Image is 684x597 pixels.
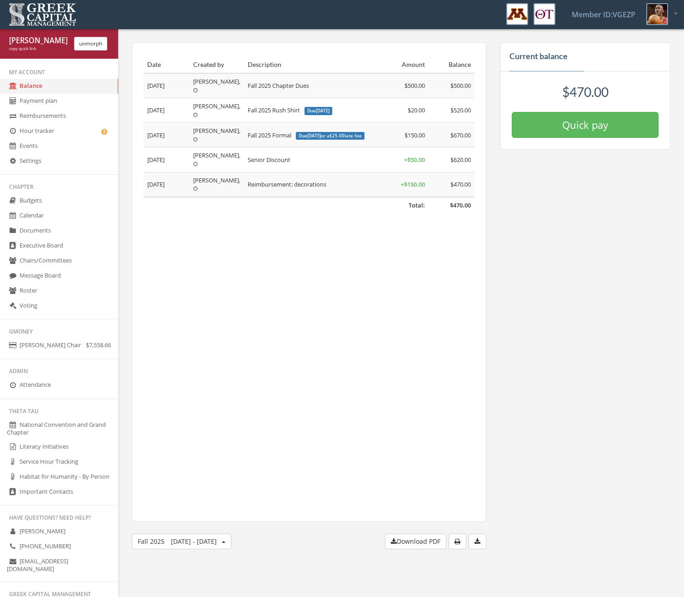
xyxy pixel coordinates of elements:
span: [DATE] - [DATE] [171,537,217,546]
span: [PERSON_NAME] [20,527,65,535]
span: Fall 2025 [138,537,217,546]
div: Date [147,60,186,69]
td: [DATE] [144,147,190,172]
span: [PERSON_NAME], O [193,77,240,94]
td: Total: [144,197,429,213]
button: unmorph [74,37,107,51]
button: Fall 2025[DATE] - [DATE] [132,534,231,549]
span: [PERSON_NAME], O [193,151,240,168]
td: [DATE] [144,123,190,147]
span: $20.00 [408,106,425,114]
span: $470.00 [450,180,471,188]
span: [PERSON_NAME], O [193,102,240,119]
span: + $150.00 [401,180,425,188]
span: $25.00 [330,133,344,139]
span: Fall 2025 Formal [248,131,364,139]
div: Created by [193,60,240,69]
h4: Current balance [509,52,568,61]
div: Balance [432,60,471,69]
button: Download PDF [385,534,446,549]
span: $150.00 [404,131,425,139]
span: $500.00 [404,81,425,90]
div: Description [248,60,379,69]
div: [PERSON_NAME] Jordan [9,35,67,46]
span: Due [305,107,332,115]
span: $670.00 [450,131,471,139]
td: [DATE] [144,73,190,98]
button: Quick pay [512,112,659,138]
span: $470.00 [562,84,609,100]
span: Senior Discount [248,156,290,164]
td: [DATE] [144,172,190,197]
span: or a late fee [321,133,362,139]
a: Member ID: VGEZP [561,0,646,29]
span: Fall 2025 Rush Shirt [248,106,332,114]
span: $7,558.66 [86,342,111,349]
span: Due [296,132,364,140]
span: $620.00 [450,156,471,164]
span: [DATE] [307,133,321,139]
span: $520.00 [450,106,471,114]
span: + $50.00 [404,156,425,164]
span: [PERSON_NAME], O [193,176,240,193]
div: copy quick link [9,46,67,52]
span: $470.00 [450,201,471,209]
div: Amount [386,60,424,69]
span: [PERSON_NAME], O [193,126,240,143]
span: $500.00 [450,81,471,90]
td: [DATE] [144,98,190,123]
span: Fall 2025 Chapter Dues [248,81,309,90]
span: [DATE] [316,108,330,114]
span: Reimbursement: decorations [248,180,326,188]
